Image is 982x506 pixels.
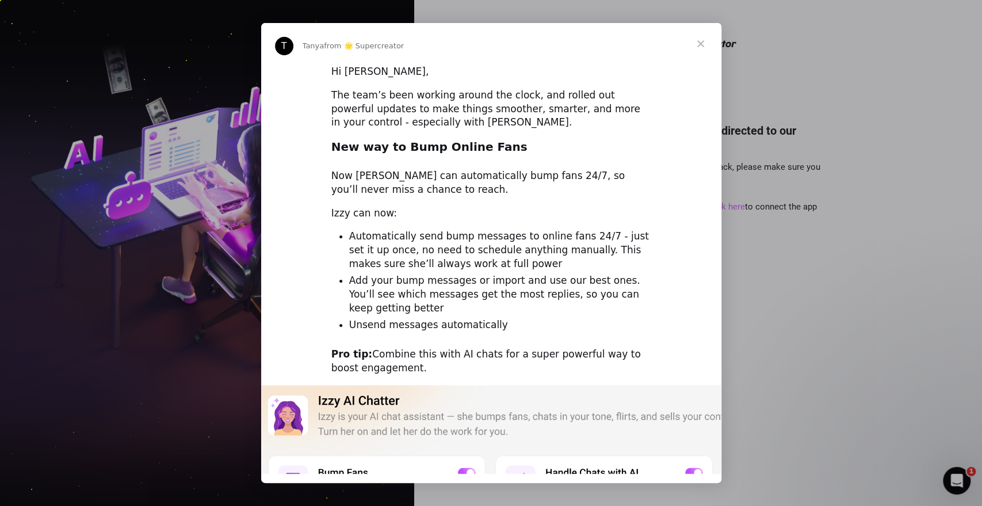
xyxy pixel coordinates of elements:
[349,318,651,332] li: Unsend messages automatically
[349,274,651,315] li: Add your bump messages or import and use our best ones. You’ll see which messages get the most re...
[324,41,404,50] span: from 🌟 Supercreator
[680,23,721,64] span: Close
[331,65,651,79] div: Hi [PERSON_NAME],
[331,139,651,161] h2: New way to Bump Online Fans
[275,37,293,55] div: Profile image for Tanya
[331,207,651,220] div: Izzy can now:
[331,348,372,360] b: Pro tip:
[331,348,651,375] div: Combine this with AI chats for a super powerful way to boost engagement.
[349,230,651,271] li: Automatically send bump messages to online fans 24/7 - just set it up once, no need to schedule a...
[331,169,651,197] div: Now [PERSON_NAME] can automatically bump fans 24/7, so you’ll never miss a chance to reach.
[331,89,651,130] div: The team’s been working around the clock, and rolled out powerful updates to make things smoother...
[303,41,324,50] span: Tanya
